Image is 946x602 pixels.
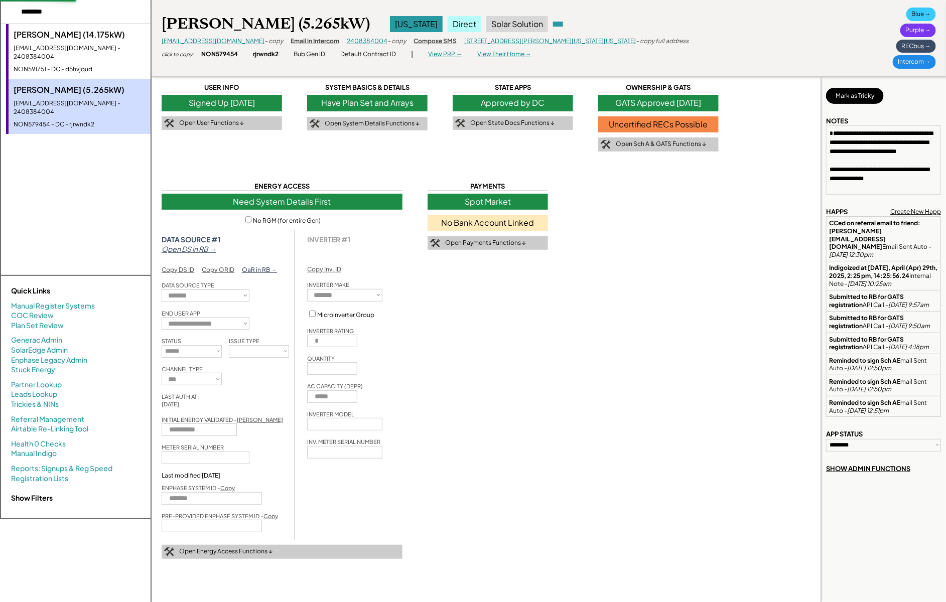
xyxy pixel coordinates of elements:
[11,365,55,375] a: Stuck Energy
[11,439,66,449] a: Health 0 Checks
[202,266,234,274] div: Copy ORID
[893,55,936,69] div: Intercom →
[829,219,921,250] strong: CCed on referral email to friend: [PERSON_NAME][EMAIL_ADDRESS][DOMAIN_NAME]
[829,251,873,258] em: [DATE] 12:30pm
[598,83,719,92] div: OWNERSHIP & GATS
[486,16,548,32] div: Solar Solution
[829,314,905,330] strong: Submitted to RB for GATS registration
[829,314,938,330] div: API Call -
[470,119,555,127] div: Open State Docs Functions ↓
[307,327,354,335] div: INVERTER RATING
[11,389,57,399] a: Leads Lookup
[162,337,181,345] div: STATUS
[888,301,929,309] em: [DATE] 9:57am
[325,119,420,128] div: Open System Details Functions ↓
[428,50,462,59] div: View PRP →
[453,95,573,111] div: Approved by DC
[162,484,235,492] div: ENPHASE SYSTEM ID -
[464,37,636,45] a: [STREET_ADDRESS][PERSON_NAME][US_STATE][US_STATE]
[11,321,64,331] a: Plan Set Review
[829,357,897,364] strong: Reminded to sign Sch A
[307,83,428,92] div: SYSTEM BASICS & DETAILS
[11,335,62,345] a: Generac Admin
[11,311,54,321] a: COC Review
[829,293,938,309] div: API Call -
[829,399,938,414] div: Email Sent Auto -
[477,50,531,59] div: View Their Home →
[11,414,84,424] a: Referral Management
[616,140,706,148] div: Open Sch A & GATS Functions ↓
[294,50,325,59] div: Bub Gen ID
[829,399,897,406] strong: Reminded to sign Sch A
[428,194,548,210] div: Spot Market
[826,464,910,473] div: SHOW ADMIN FUNCTIONS
[847,407,889,414] em: [DATE] 12:51pm
[455,119,465,128] img: tool-icon.png
[162,51,194,58] div: click to copy:
[179,119,244,127] div: Open User Functions ↓
[829,378,897,385] strong: Reminded to sign Sch A
[162,95,282,111] div: Signed Up [DATE]
[11,448,57,459] a: Manual Indigo
[11,286,111,296] div: Quick Links
[888,343,929,351] em: [DATE] 4:18pm
[162,37,264,45] a: [EMAIL_ADDRESS][DOMAIN_NAME]
[162,244,216,253] em: Open DS in RB →
[179,547,273,556] div: Open Energy Access Functions ↓
[11,464,112,474] a: Reports: Signups & Reg Speed
[829,378,938,393] div: Email Sent Auto -
[848,280,891,287] em: [DATE] 10:25am
[307,95,428,111] div: Have Plan Set and Arrays
[829,293,905,309] strong: Submitted to RB for GATS registration
[847,364,891,372] em: [DATE] 12:50pm
[829,264,938,287] div: Internal Note -
[448,16,481,32] div: Direct
[428,182,548,191] div: PAYMENTS
[307,355,335,362] div: QUANTITY
[253,217,321,224] label: No RGM (for entire Gen)
[11,474,68,484] a: Registration Lists
[237,416,283,423] u: [PERSON_NAME]
[829,336,905,351] strong: Submitted to RB for GATS registration
[162,443,224,451] div: METER SERIAL NUMBER
[242,266,277,274] div: OaR in RB →
[162,235,221,244] strong: DATA SOURCE #1
[598,116,719,132] div: Uncertified RECs Possible
[847,385,891,393] em: [DATE] 12:50pm
[164,547,174,556] img: tool-icon.png
[636,37,689,46] div: - copy full address
[201,50,238,59] div: NON579454
[162,310,200,317] div: END USER APP
[14,29,146,40] div: [PERSON_NAME] (14.175kW)
[14,99,146,116] div: [EMAIL_ADDRESS][DOMAIN_NAME] - 2408384004
[598,95,719,111] div: GATS Approved [DATE]
[11,345,68,355] a: SolarEdge Admin
[307,281,349,288] div: INVERTER MAKE
[900,24,936,37] div: Purple →
[11,424,88,434] a: Airtable Re-Linking Tool
[601,140,611,149] img: tool-icon.png
[291,37,339,46] div: Email in Intercom
[347,37,387,45] a: 2408384004
[162,266,194,274] div: Copy DS ID
[307,410,354,418] div: INVERTER MODEL
[11,380,62,390] a: Partner Lookup
[826,429,863,438] div: APP STATUS
[829,336,938,351] div: API Call -
[307,265,341,274] div: Copy Inv. ID
[14,84,146,95] div: [PERSON_NAME] (5.265kW)
[11,399,59,409] a: Trickies & NINs
[14,120,146,129] div: NON579454 - DC - rjrwndk2
[264,37,283,46] div: - copy
[162,194,402,210] div: Need System Details First
[340,50,396,59] div: Default Contract ID
[164,119,174,128] img: tool-icon.png
[310,119,320,128] img: tool-icon.png
[162,83,282,92] div: USER INFO
[829,357,938,372] div: Email Sent Auto -
[307,382,363,390] div: AC CAPACITY (DEPR)
[829,219,938,258] div: Email Sent Auto -
[411,49,413,59] div: |
[162,365,203,373] div: CHANNEL TYPE
[445,239,526,247] div: Open Payments Functions ↓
